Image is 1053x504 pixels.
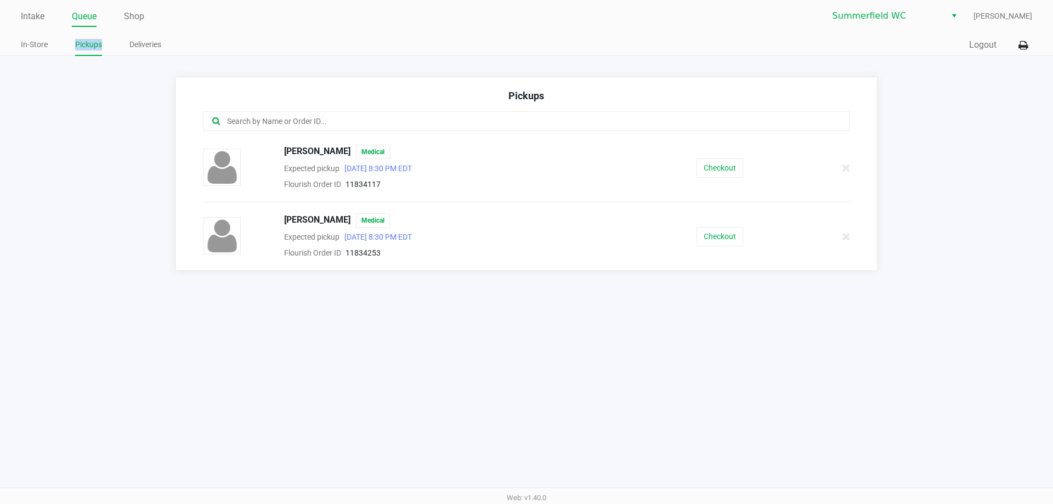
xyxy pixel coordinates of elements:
a: Queue [72,9,97,24]
span: 11834253 [346,248,381,257]
a: Pickups [75,38,102,52]
span: Expected pickup [284,233,339,241]
button: Logout [969,38,997,52]
span: Medical [356,145,390,159]
span: [PERSON_NAME] [284,213,350,228]
button: Select [946,6,962,26]
a: Shop [124,9,144,24]
span: [PERSON_NAME] [284,145,350,159]
button: Checkout [697,158,743,178]
span: Flourish Order ID [284,180,341,189]
span: [PERSON_NAME] [973,10,1032,22]
span: Medical [356,213,390,228]
a: Intake [21,9,44,24]
a: In-Store [21,38,48,52]
input: Search by Name or Order ID... [226,115,791,128]
span: Expected pickup [284,164,339,173]
a: Deliveries [129,38,161,52]
span: Flourish Order ID [284,248,341,257]
button: Checkout [697,227,743,246]
span: 11834117 [346,180,381,189]
span: Summerfield WC [833,9,939,22]
span: [DATE] 8:30 PM EDT [339,233,412,241]
span: Pickups [508,90,544,101]
span: Web: v1.40.0 [507,494,546,502]
span: [DATE] 8:30 PM EDT [339,164,412,173]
